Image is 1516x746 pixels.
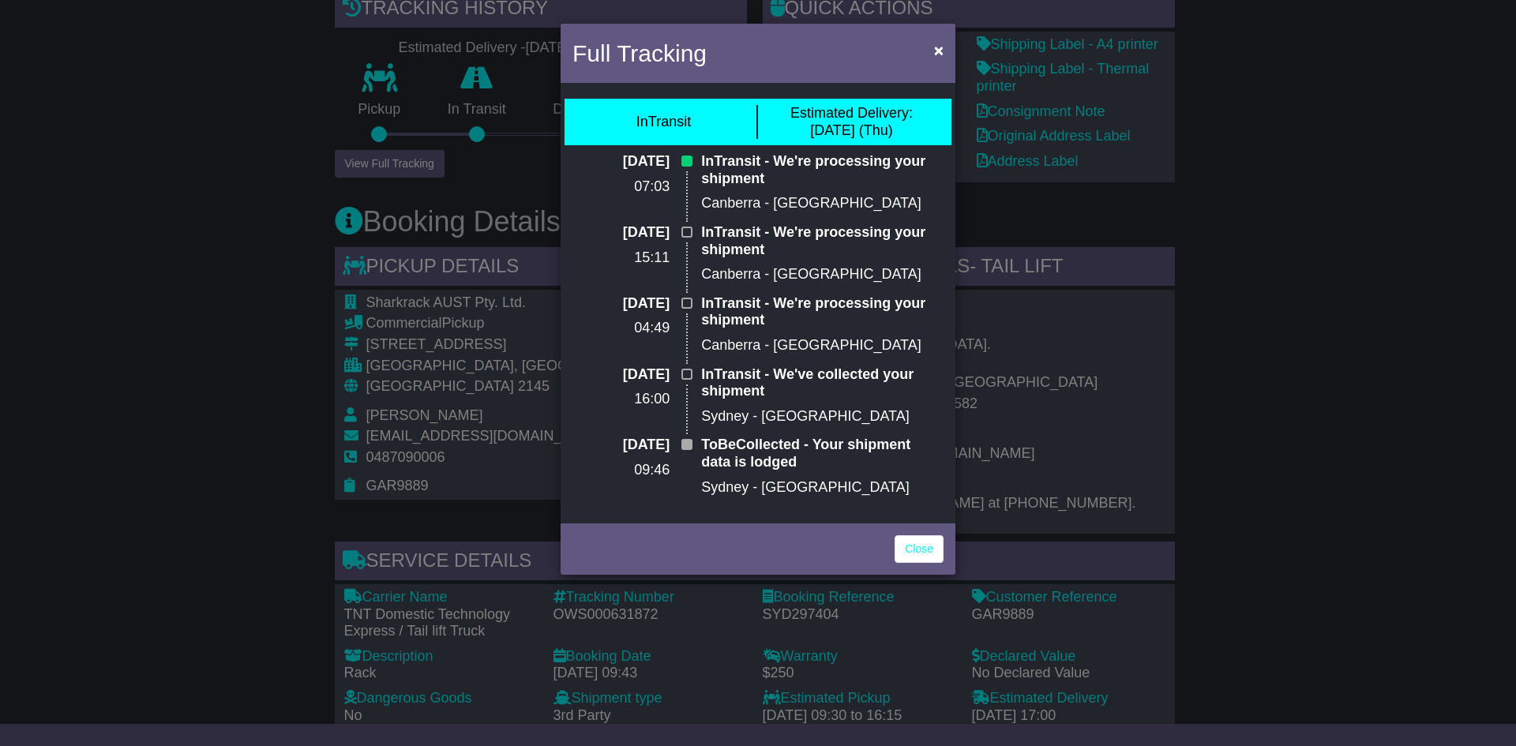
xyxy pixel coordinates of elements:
[701,153,944,187] p: InTransit - We're processing your shipment
[572,178,670,196] p: 07:03
[636,114,691,131] div: InTransit
[701,366,944,400] p: InTransit - We've collected your shipment
[701,337,944,354] p: Canberra - [GEOGRAPHIC_DATA]
[701,266,944,283] p: Canberra - [GEOGRAPHIC_DATA]
[926,34,951,66] button: Close
[790,105,913,139] div: [DATE] (Thu)
[572,437,670,454] p: [DATE]
[701,195,944,212] p: Canberra - [GEOGRAPHIC_DATA]
[572,320,670,337] p: 04:49
[790,105,913,121] span: Estimated Delivery:
[572,462,670,479] p: 09:46
[572,295,670,313] p: [DATE]
[701,224,944,258] p: InTransit - We're processing your shipment
[701,295,944,329] p: InTransit - We're processing your shipment
[572,36,707,71] h4: Full Tracking
[895,535,944,563] a: Close
[572,366,670,384] p: [DATE]
[572,153,670,171] p: [DATE]
[701,479,944,497] p: Sydney - [GEOGRAPHIC_DATA]
[701,437,944,470] p: ToBeCollected - Your shipment data is lodged
[701,408,944,425] p: Sydney - [GEOGRAPHIC_DATA]
[934,41,944,59] span: ×
[572,391,670,408] p: 16:00
[572,249,670,267] p: 15:11
[572,224,670,242] p: [DATE]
